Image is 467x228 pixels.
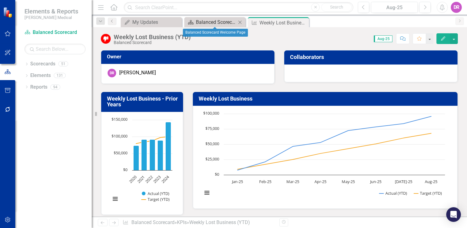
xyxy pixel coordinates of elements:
[114,34,191,40] div: Weekly Lost Business (YTD)
[108,117,175,208] svg: Interactive chart
[124,2,353,13] input: Search ClearPoint...
[446,207,461,222] div: Open Intercom Messenger
[50,84,60,90] div: 94
[186,18,236,26] a: Balanced Scorecard Welcome Page
[134,122,171,171] g: Actual (YTD), series 1 of 2. Bar series with 5 bars.
[114,40,191,45] div: Balanced Scorecard
[114,150,127,156] text: $50,000
[144,174,154,184] text: 2022
[373,4,416,11] div: Aug-25
[414,190,442,196] button: Show Target (YTD)
[259,19,307,27] div: Weekly Lost Business (YTD)
[286,179,299,184] text: Mar-25
[24,29,86,36] a: Balanced Scorecard
[134,146,139,171] path: 2020, 72,863. Actual (YTD).
[370,179,381,184] text: Jun-25
[107,54,271,60] h3: Owner
[58,61,68,67] div: 51
[379,190,407,196] button: Show Actual (YTD)
[203,110,219,116] text: $100,000
[177,219,187,225] a: KPIs
[158,141,163,171] path: 2023, 88,683. Actual (YTD).
[24,15,78,20] small: [PERSON_NAME] Medical
[122,18,180,26] a: My Updates
[30,72,51,79] a: Elements
[123,219,275,226] div: » »
[341,179,355,184] text: May-25
[112,133,127,139] text: $100,000
[259,179,271,184] text: Feb-25
[231,179,243,184] text: Jan-25
[203,189,211,197] button: View chart menu, Chart
[123,167,127,172] text: $0
[108,69,116,77] div: DR
[3,7,14,18] img: ClearPoint Strategy
[142,197,170,202] button: Show Target (YTD)
[290,54,454,60] h3: Collaborators
[152,174,162,184] text: 2023
[101,34,111,44] img: Below Target
[142,140,147,171] path: 2021, 90,991. Actual (YTD).
[150,140,155,171] path: 2022, 91,738. Actual (YTD).
[199,96,454,102] h3: Weekly Lost Business
[142,191,170,196] button: Show Actual (YTD)
[128,174,138,184] text: 2020
[24,8,78,15] span: Elements & Reports
[160,174,170,184] text: 2024
[30,84,47,91] a: Reports
[451,2,462,13] button: DR
[131,219,175,225] a: Balanced Scorecard
[371,2,418,13] button: Aug-25
[314,179,326,184] text: Apr-25
[132,18,180,26] div: My Updates
[196,18,236,26] div: Balanced Scorecard Welcome Page
[199,111,448,202] svg: Interactive chart
[205,156,219,162] text: $25,000
[24,44,86,54] input: Search Below...
[374,35,392,42] span: Aug-25
[112,116,127,122] text: $150,000
[189,219,250,225] div: Weekly Lost Business (YTD)
[107,96,179,108] h3: Weekly Lost Business - Prior Years
[108,117,177,208] div: Chart. Highcharts interactive chart.
[111,195,120,203] button: View chart menu, Chart
[199,111,451,202] div: Chart. Highcharts interactive chart.
[54,73,66,78] div: 131
[166,122,171,171] path: 2024, 142,745. Actual (YTD).
[183,29,248,37] div: Balanced Scorecard Welcome Page
[321,3,352,12] button: Search
[205,126,219,131] text: $75,000
[215,171,219,177] text: $0
[425,179,437,184] text: Aug-25
[395,179,412,184] text: [DATE]-25
[205,141,219,146] text: $50,000
[119,69,156,76] div: [PERSON_NAME]
[330,5,343,9] span: Search
[30,61,55,68] a: Scorecards
[136,174,146,184] text: 2021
